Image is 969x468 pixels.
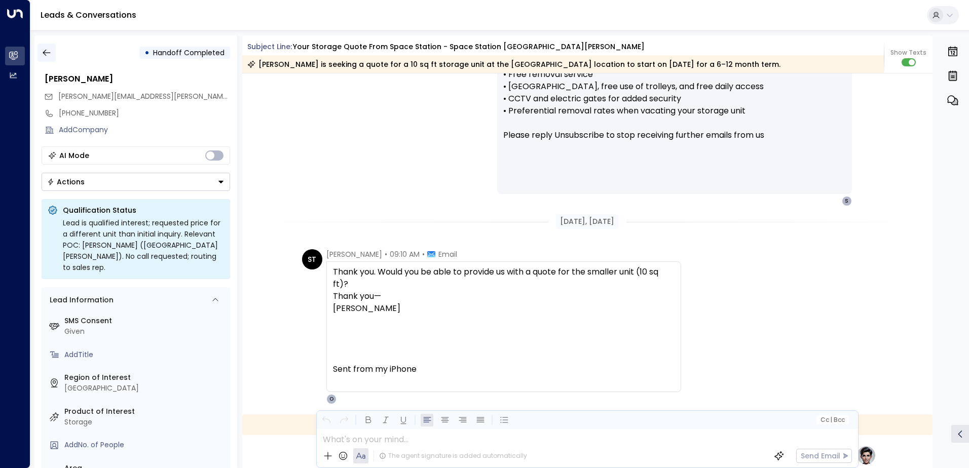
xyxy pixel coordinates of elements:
[556,214,618,229] div: [DATE], [DATE]
[64,349,226,360] div: AddTitle
[242,414,933,435] div: to [PERSON_NAME] on [DATE] 9:17 am
[302,249,322,269] div: ST
[59,125,230,135] div: AddCompany
[856,445,876,465] img: profile-logo.png
[42,173,230,191] div: Button group with a nested menu
[816,415,848,425] button: Cc|Bcc
[42,173,230,191] button: Actions
[41,9,136,21] a: Leads & Conversations
[338,414,350,426] button: Redo
[47,177,85,186] div: Actions
[422,249,425,259] span: •
[390,249,420,259] span: 09:10 AM
[153,48,225,58] span: Handoff Completed
[842,196,852,206] div: S
[890,48,926,57] span: Show Texts
[830,416,832,423] span: |
[379,451,527,460] div: The agent signature is added automatically
[144,44,150,62] div: •
[45,73,230,85] div: [PERSON_NAME]
[64,417,226,427] div: Storage
[247,59,780,69] div: [PERSON_NAME] is seeking a quote for a 10 sq ft storage unit at the [GEOGRAPHIC_DATA] location to...
[63,205,224,215] p: Qualification Status
[333,363,675,375] div: Sent from my iPhone
[820,416,844,423] span: Cc Bcc
[333,302,675,315] div: [PERSON_NAME]
[293,42,645,52] div: Your storage quote from Space Station - Space Station [GEOGRAPHIC_DATA][PERSON_NAME]
[64,383,226,394] div: [GEOGRAPHIC_DATA]
[333,290,675,302] div: Thank you—
[46,295,114,305] div: Lead Information
[438,249,457,259] span: Email
[64,316,226,326] label: SMS Consent
[58,91,287,101] span: [PERSON_NAME][EMAIL_ADDRESS][PERSON_NAME][DOMAIN_NAME]
[64,372,226,383] label: Region of Interest
[247,42,292,52] span: Subject Line:
[333,266,675,387] div: Thank you. Would you be able to provide us with a quote for the smaller unit (10 sq ft)?
[326,249,382,259] span: [PERSON_NAME]
[64,440,226,450] div: AddNo. of People
[59,150,89,161] div: AI Mode
[58,91,230,102] span: spencer.t.hill@gmail.com
[59,108,230,119] div: [PHONE_NUMBER]
[326,394,337,404] div: O
[385,249,387,259] span: •
[64,406,226,417] label: Product of Interest
[63,217,224,273] div: Lead is qualified interest; requested price for a different unit than initial inquiry. Relevant P...
[64,326,226,337] div: Given
[320,414,332,426] button: Undo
